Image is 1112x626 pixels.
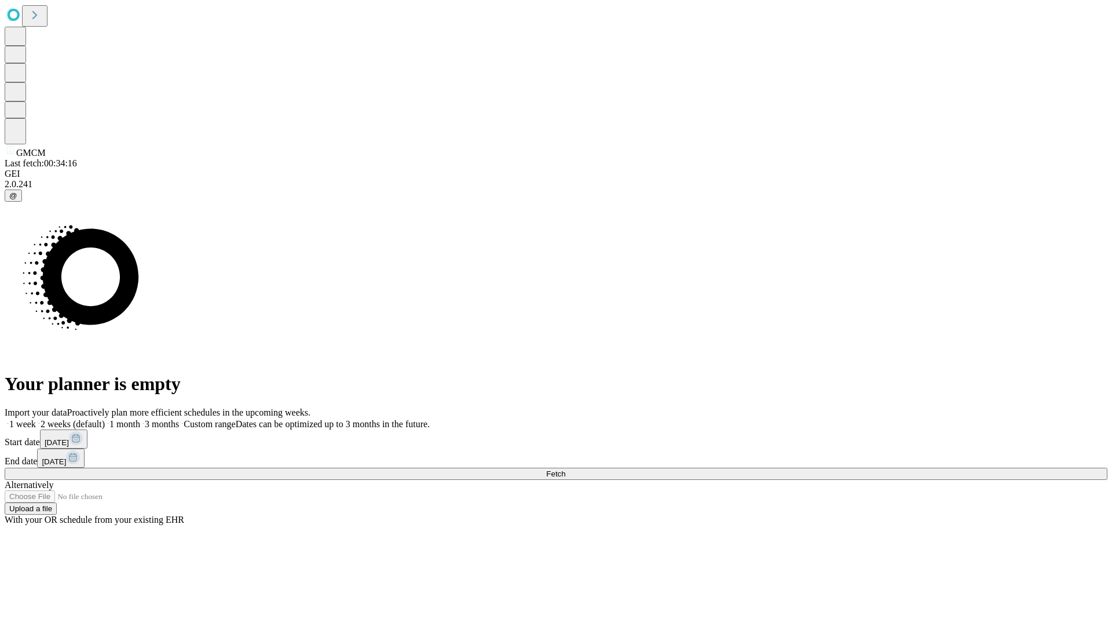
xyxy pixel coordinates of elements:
[5,503,57,515] button: Upload a file
[5,158,77,168] span: Last fetch: 00:34:16
[5,480,53,490] span: Alternatively
[37,449,85,468] button: [DATE]
[236,419,430,429] span: Dates can be optimized up to 3 months in the future.
[5,169,1107,179] div: GEI
[5,407,67,417] span: Import your data
[109,419,140,429] span: 1 month
[9,191,17,200] span: @
[5,179,1107,190] div: 2.0.241
[5,515,184,525] span: With your OR schedule from your existing EHR
[9,419,36,429] span: 1 week
[16,148,46,158] span: GMCM
[184,419,235,429] span: Custom range
[41,419,105,429] span: 2 weeks (default)
[5,190,22,202] button: @
[42,457,66,466] span: [DATE]
[5,373,1107,395] h1: Your planner is empty
[67,407,310,417] span: Proactively plan more efficient schedules in the upcoming weeks.
[5,449,1107,468] div: End date
[45,438,69,447] span: [DATE]
[145,419,179,429] span: 3 months
[5,430,1107,449] div: Start date
[40,430,87,449] button: [DATE]
[5,468,1107,480] button: Fetch
[546,469,565,478] span: Fetch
